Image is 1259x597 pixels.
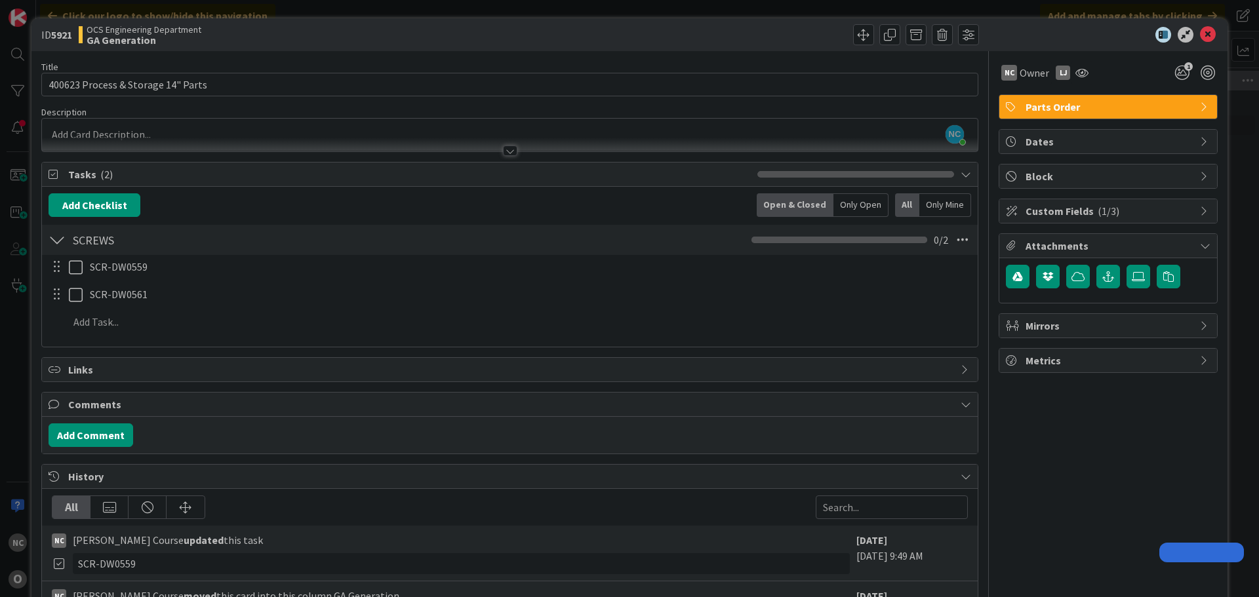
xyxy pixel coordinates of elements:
span: Metrics [1026,353,1193,368]
span: ( 2 ) [100,168,113,181]
button: Add Comment [49,423,133,447]
span: Tasks [68,166,751,182]
input: Add Checklist... [68,228,363,252]
div: All [52,496,90,518]
button: Add Checklist [49,193,140,217]
input: type card name here... [41,73,978,96]
span: NC [946,125,964,144]
div: LJ [1056,66,1070,80]
span: 0 / 2 [934,232,948,248]
span: OCS Engineering Department [87,24,201,35]
div: Only Mine [919,193,971,217]
span: Parts Order [1026,99,1193,115]
div: NC [1001,65,1017,81]
span: [PERSON_NAME] Course this task [73,532,263,548]
span: Attachments [1026,238,1193,254]
div: Open & Closed [757,193,833,217]
span: Description [41,106,87,118]
div: NC [52,533,66,548]
label: Title [41,61,58,73]
b: GA Generation [87,35,201,45]
p: SCR-DW0559 [90,260,969,275]
p: SCR-DW0561 [90,287,969,302]
div: [DATE] 9:49 AM [856,532,968,574]
span: 1 [1184,62,1193,71]
b: 5921 [51,28,72,41]
div: SCR-DW0559 [73,553,850,574]
input: Search... [816,495,968,519]
span: Links [68,362,954,377]
span: History [68,469,954,484]
span: Mirrors [1026,318,1193,334]
span: ( 1/3 ) [1098,204,1119,218]
span: Comments [68,396,954,412]
b: updated [184,533,224,547]
span: ID [41,27,72,43]
span: Custom Fields [1026,203,1193,219]
span: Block [1026,168,1193,184]
div: Only Open [833,193,889,217]
span: Owner [1020,65,1049,81]
b: [DATE] [856,533,887,547]
div: All [895,193,919,217]
span: Dates [1026,134,1193,149]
